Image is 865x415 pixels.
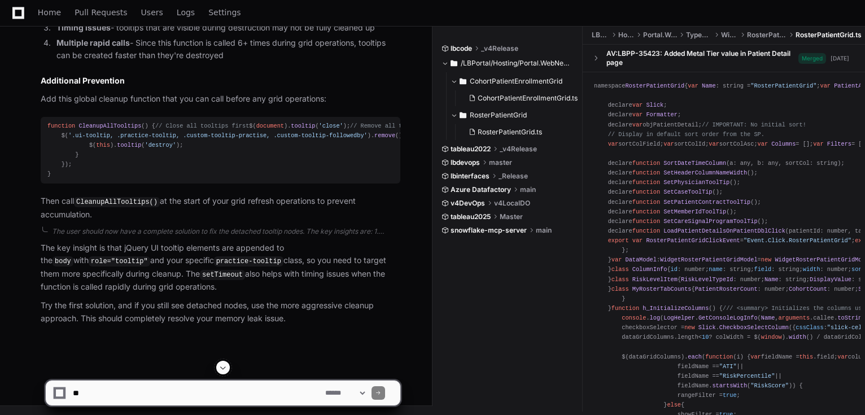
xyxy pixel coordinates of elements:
[663,208,726,215] span: SetMemberIdToolTip
[771,140,796,147] span: Columns
[632,285,692,292] span: MyRosterTabCounts
[78,123,141,129] span: CleanupAllTooltips
[56,23,111,32] strong: Timing issues
[470,111,527,120] span: RosterPatientGrid
[796,30,862,40] span: RosterPatientGrid.ts
[177,9,195,16] span: Logs
[646,237,740,244] span: RosterPatientGridClickEvent
[663,160,726,167] span: SortDateTimeColumn
[646,102,663,108] span: Slick
[451,199,485,208] span: v4DevOps
[41,93,400,106] p: Add this global cleanup function that you can call before any grid operations:
[813,140,823,147] span: var
[56,38,130,47] strong: Multiple rapid calls
[810,276,851,282] span: DisplayValue
[663,189,712,195] span: SetCaseToolTip
[536,226,552,235] span: main
[75,9,127,16] span: Pull Requests
[451,158,480,167] span: lbdevops
[698,314,758,321] span: GetConsoleLogInfo
[678,334,698,340] span: length
[96,142,110,148] span: this
[650,314,660,321] span: log
[47,121,394,180] div: ( ) { $( ). ( ); $( ). (); $( ). (); $( ). ( ( ) { ($( ). ( )) { $( ). ( ); } }); }
[632,121,643,128] span: var
[729,160,837,167] span: a: any, b: any, sortCol: string
[684,324,694,331] span: new
[520,185,536,194] span: main
[702,82,716,89] span: Name
[747,30,787,40] span: RosterPatientGrid
[41,299,400,325] p: Try the first solution, and if you still see detached nodes, use the more aggressive cleanup appr...
[611,304,639,311] span: function
[761,314,775,321] span: Name
[632,266,667,273] span: ColumnInfo
[632,276,678,282] span: RiskLevelItem
[622,314,646,321] span: console
[47,123,75,129] span: function
[643,30,677,40] span: Portal.WebNew
[632,102,643,108] span: var
[117,142,141,148] span: tooltip
[208,9,241,16] span: Settings
[291,123,315,129] span: tooltip
[461,59,574,68] span: /LBPortal/Hosting/Portal.WebNew/TypeScripts/Widgets
[837,314,865,321] span: toString
[200,270,245,280] code: setTimeout
[478,94,578,103] span: CohortPatientEnrollmentGrid.ts
[68,132,368,139] span: '.ui-tooltip, .practice-tooltip, .custom-tooltip-practise, .custom-tooltip-followedby'
[663,227,785,234] span: LoadPatientDetailsOnPatientDblClick
[686,30,712,40] span: TypeScripts
[632,169,660,176] span: function
[813,314,834,321] span: callee
[702,334,709,340] span: 10
[721,30,738,40] span: Widgets
[256,123,284,129] span: document
[214,256,283,267] code: practice-tooltip
[831,54,849,62] div: [DATE]
[374,132,395,139] span: remove
[789,334,806,340] span: width
[719,324,789,331] span: CheckboxSelectColumn
[608,237,629,244] span: export
[494,199,530,208] span: v4LocalDO
[709,140,719,147] span: var
[460,108,466,122] svg: Directory
[632,189,660,195] span: function
[632,237,643,244] span: var
[737,353,740,360] span: i
[750,353,761,360] span: var
[481,44,518,53] span: _v4Release
[695,285,758,292] span: PatientRosterCount
[499,172,528,181] span: _Release
[442,54,574,72] button: /LBPortal/Hosting/Portal.WebNew/TypeScripts/Widgets
[606,49,798,67] div: AV:LBPP-35423: Added Metal Tier value in Patient Detail page
[632,208,660,215] span: function
[141,9,163,16] span: Users
[671,266,678,273] span: id
[464,124,576,140] button: RosterPatientGrid.ts
[688,353,702,360] span: each
[761,334,782,340] span: window
[798,53,826,63] span: Merged
[789,285,827,292] span: CohortCount
[478,128,542,137] span: RosterPatientGrid.ts
[611,285,629,292] span: class
[837,353,847,360] span: var
[451,145,491,154] span: tableau2022
[758,140,768,147] span: var
[632,179,660,186] span: function
[451,185,511,194] span: Azure Datafactory
[698,324,716,331] span: Slick
[709,266,723,273] span: name
[663,217,757,224] span: SetCareSignalProgramToolTip
[820,82,831,89] span: var
[41,75,400,86] h2: Additional Prevention
[53,256,73,267] code: body
[611,276,629,282] span: class
[89,256,150,267] code: role="tooltip"
[663,140,674,147] span: var
[451,72,583,90] button: CohortPatientEnrollmentGrid
[155,123,249,129] span: // Close all tooltips first
[744,237,851,244] span: "Event.Click.RosterPatientGrid"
